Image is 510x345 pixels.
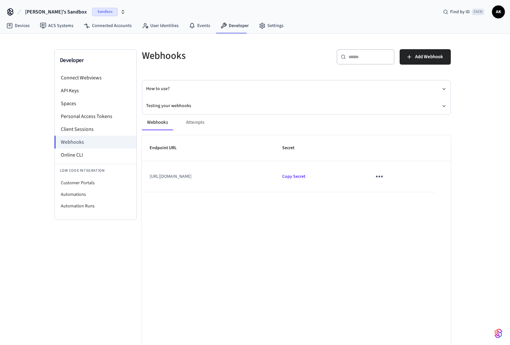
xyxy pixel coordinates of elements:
li: Online CLI [55,149,136,161]
span: Copied! [282,173,305,180]
div: Find by IDCtrl K [438,6,489,18]
img: SeamLogoGradient.69752ec5.svg [495,328,502,339]
h5: Webhooks [142,49,292,62]
button: AK [492,5,505,18]
span: Ctrl K [472,9,484,15]
li: Webhooks [54,136,136,149]
li: Automations [55,189,136,200]
div: ant example [142,115,451,130]
li: Customer Portals [55,177,136,189]
table: sticky table [142,135,451,192]
a: Devices [1,20,35,32]
span: Find by ID [450,9,470,15]
li: Personal Access Tokens [55,110,136,123]
li: Client Sessions [55,123,136,136]
li: Low Code Integration [55,164,136,177]
a: User Identities [137,20,184,32]
button: Testing your webhooks [146,97,447,114]
span: Sandbox [92,8,118,16]
button: Add Webhook [400,49,451,65]
a: Developer [215,20,254,32]
span: AK [493,6,504,18]
button: How to use? [146,80,447,97]
span: Secret [282,143,303,153]
a: Connected Accounts [79,20,137,32]
li: Automation Runs [55,200,136,212]
td: [URL][DOMAIN_NAME] [142,161,275,192]
span: Add Webhook [415,53,443,61]
li: API Keys [55,84,136,97]
span: Endpoint URL [150,143,185,153]
li: Connect Webviews [55,71,136,84]
a: Events [184,20,215,32]
a: Settings [254,20,289,32]
h3: Developer [60,56,131,65]
span: [PERSON_NAME]'s Sandbox [25,8,87,16]
button: Webhooks [142,115,173,130]
a: ACS Systems [35,20,79,32]
li: Spaces [55,97,136,110]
